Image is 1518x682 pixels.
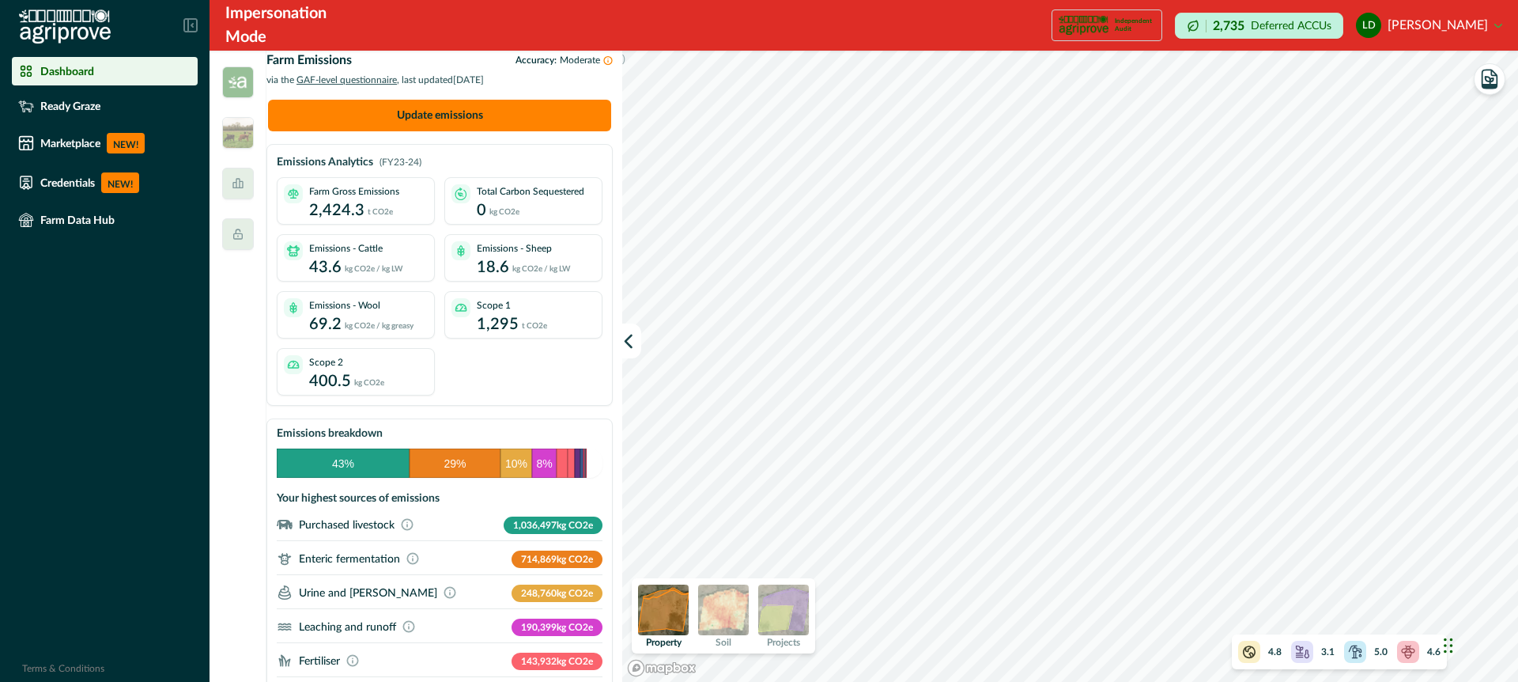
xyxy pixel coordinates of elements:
[277,426,383,442] p: Emissions breakdown
[299,518,395,531] p: Purchased livestock
[309,369,351,393] p: 400.5
[40,137,100,150] p: Marketplace
[277,491,440,507] p: Your highest sources of emissions
[477,241,552,256] p: Emissions - Sheep
[698,585,749,635] img: soil preview
[309,184,399,199] p: Farm Gross Emissions
[646,638,682,647] p: Property
[345,260,403,275] p: kg CO2e / kg LW
[40,65,94,78] p: Dashboard
[560,55,603,65] span: Moderate
[767,638,800,647] p: Projects
[1427,645,1441,659] p: 4.6
[101,172,139,193] p: NEW!
[22,664,104,673] a: Terms & Conditions
[477,184,584,199] p: Total Carbon Sequestered
[379,155,421,169] p: (FY23-24)
[1213,20,1244,32] p: 2,735
[12,166,198,199] a: CredentialsNEW!
[309,256,342,279] p: 43.6
[19,9,111,44] img: Logo
[716,638,731,647] p: Soil
[477,298,511,313] p: Scope 1
[477,256,509,279] p: 18.6
[12,92,198,120] a: Ready Graze
[12,57,198,85] a: Dashboard
[512,260,571,275] p: kg CO2e / kg LW
[309,313,342,336] p: 69.2
[309,241,383,256] p: Emissions - Cattle
[268,100,611,131] button: Update emissions
[354,374,384,389] p: kg CO2e
[1356,6,1502,44] button: leonie doran[PERSON_NAME]
[504,517,602,534] p: 1,036,497 kg CO2e
[12,127,198,160] a: MarketplaceNEW!
[1268,645,1282,659] p: 4.8
[299,586,437,599] p: Urine and [PERSON_NAME]
[1321,645,1335,659] p: 3.1
[309,199,364,222] p: 2,424.3
[489,203,519,218] p: kg CO2e
[1374,645,1388,659] p: 5.0
[107,133,145,153] p: NEW!
[512,619,602,636] p: 190,399 kg CO2e
[638,585,689,635] img: property preview
[345,317,413,332] p: kg CO2e / kg greasy
[309,355,343,369] p: Scope 2
[12,206,198,234] a: Farm Data Hub
[515,55,560,65] span: Accuracy:
[299,552,400,565] p: Enteric fermentation
[266,51,352,70] p: Farm Emissions
[512,653,602,670] p: 143,932 kg CO2e
[40,100,100,112] p: Ready Graze
[1444,622,1453,669] div: Drag
[368,203,393,218] p: t CO2e
[222,66,254,98] img: insight_carbon-39e2b7a3.png
[222,117,254,149] img: insight_readygraze-175b0a17.jpg
[627,659,697,677] a: Mapbox logo
[512,551,602,568] p: 714,869 kg CO2e
[40,176,95,189] p: Credentials
[277,619,293,635] svg: ;
[622,51,1518,682] canvas: Map
[1439,606,1518,682] iframe: Chat Widget
[266,73,613,90] p: via the , last updated [DATE]
[299,654,340,667] p: Fertiliser
[758,585,809,635] img: projects preview
[1059,13,1108,38] img: certification logo
[277,154,373,171] p: Emissions Analytics
[296,75,397,85] span: GAF-level questionnaire
[522,317,547,332] p: t CO2e
[1115,17,1155,33] p: Independent Audit
[299,620,396,633] p: Leaching and runoff
[1251,20,1331,32] p: Deferred ACCUs
[477,199,486,222] p: 0
[277,449,587,478] svg: Emissions Breakdown
[512,585,602,602] p: 248,760 kg CO2e
[477,313,519,336] p: 1,295
[40,214,115,226] p: Farm Data Hub
[309,298,380,313] p: Emissions - Wool
[225,2,364,49] div: Impersonation Mode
